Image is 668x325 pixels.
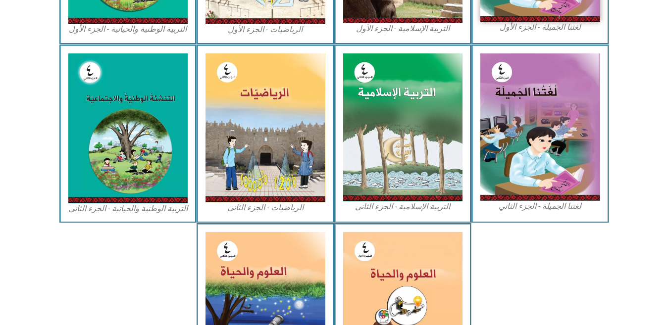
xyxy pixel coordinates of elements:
[68,203,188,214] figcaption: التربية الوطنية والحياتية - الجزء الثاني
[480,22,600,33] figcaption: لغتنا الجميلة - الجزء الأول​
[68,24,188,35] figcaption: التربية الوطنية والحياتية - الجزء الأول​
[343,201,463,212] figcaption: التربية الإسلامية - الجزء الثاني
[206,24,325,35] figcaption: الرياضيات - الجزء الأول​
[343,23,463,34] figcaption: التربية الإسلامية - الجزء الأول
[206,202,325,213] figcaption: الرياضيات - الجزء الثاني
[480,201,600,212] figcaption: لغتنا الجميلة - الجزء الثاني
